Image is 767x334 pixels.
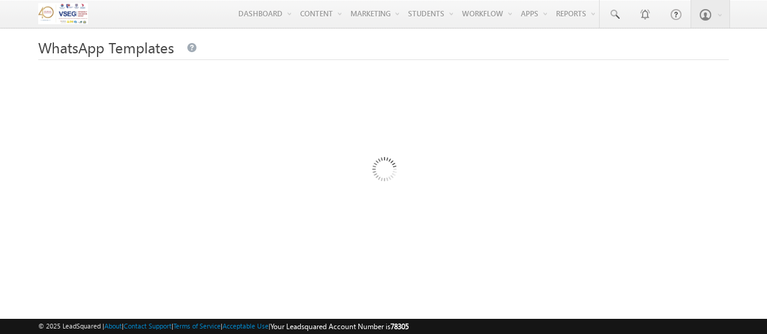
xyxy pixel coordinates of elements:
a: Contact Support [124,322,172,330]
span: 78305 [390,322,409,331]
img: Custom Logo [38,3,88,24]
a: About [104,322,122,330]
span: WhatsApp Templates [38,38,174,57]
a: Acceptable Use [223,322,269,330]
img: Loading... [321,109,446,234]
a: Terms of Service [173,322,221,330]
span: © 2025 LeadSquared | | | | | [38,321,409,332]
span: Your Leadsquared Account Number is [270,322,409,331]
